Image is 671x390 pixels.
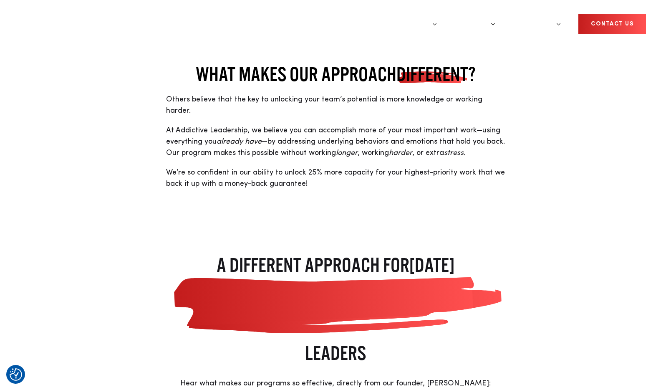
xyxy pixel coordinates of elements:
a: Resources [507,8,561,40]
em: harder [389,149,412,157]
span: We’re so confident in our ability to unlock 25% more capacity for your highest-priority work that... [166,169,505,187]
em: longer [336,149,358,157]
a: CONTACT US [578,14,646,34]
img: Revisit consent button [10,368,22,381]
a: Programs [384,8,437,40]
span: At Addictive Leadership, we believe you can accomplish more of your most important work—using eve... [166,127,505,157]
h2: A DIFFERENT APPROACH FOR LEADERS [167,252,504,365]
span: DIFFERENT [396,63,468,86]
a: Our Approach [316,8,382,40]
h2: WHAT MAKES OUR APPROACH ? [166,63,505,86]
em: stress. [444,149,466,157]
span: Hear what makes our programs so effective, directly from our founder, [PERSON_NAME]: [180,380,491,387]
a: Speaking [449,8,495,40]
button: Consent Preferences [10,368,22,381]
a: Home [25,16,75,33]
span: [DATE] [167,254,504,340]
span: Others believe that the key to unlocking your team’s potential is more knowledge or working harder. [166,96,482,114]
em: already have [217,138,262,145]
